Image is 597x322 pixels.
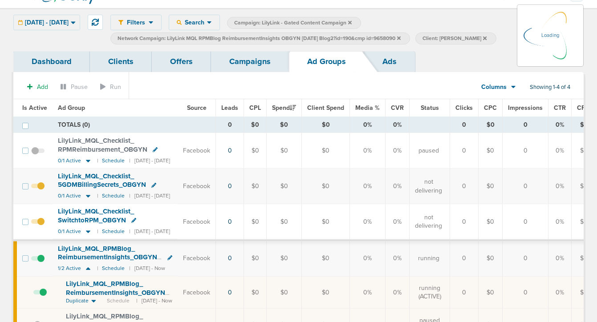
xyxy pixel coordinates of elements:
td: $0 [244,204,267,240]
a: 0 [228,254,232,262]
small: Schedule [102,157,125,164]
td: 0 [503,240,548,276]
td: 0% [386,240,410,276]
td: 0 [503,133,548,169]
small: | [97,265,97,272]
td: $0 [244,169,267,204]
span: Add [37,83,48,91]
td: 0% [350,169,386,204]
td: $0 [479,117,503,133]
span: Media % [355,104,380,112]
td: $0 [479,204,503,240]
span: LilyLink_ MQL_ Checklist_ RPMReimbursement_ OBGYN [58,137,147,153]
td: 0 [450,276,479,309]
p: Loading [541,30,559,41]
small: | [DATE] - [DATE] [129,157,170,164]
td: 0 [450,133,479,169]
span: Spend [272,104,296,112]
small: | [97,193,97,199]
td: $0 [572,169,597,204]
td: Facebook [178,276,216,309]
td: $0 [572,133,597,169]
span: Network Campaign: LilyLink MQL RPMBlog ReimbursementInsights OBGYN [DATE] Blog2?id=190&cmp id=965... [118,35,401,42]
small: Schedule [102,228,125,235]
span: Ad Group [58,104,85,112]
td: 0% [386,169,410,204]
td: $0 [244,240,267,276]
td: $0 [302,117,350,133]
td: $0 [479,133,503,169]
td: 0% [548,133,572,169]
span: Campaign: LilyLink - Gated Content Campaign [234,19,352,27]
small: | [97,157,97,164]
small: | [DATE] - Now [129,265,165,272]
td: $0 [572,276,597,309]
button: Add [22,80,53,93]
span: LilyLink_ MQL_ Checklist_ 5GDMBillingSecrets_ OBGYN [58,172,146,189]
td: $0 [302,276,350,309]
td: 0% [386,276,410,309]
td: Facebook [178,133,216,169]
a: 0 [228,182,232,190]
span: LilyLink_ MQL_ RPMBlog_ ReimbursementInsights_ OBGYN [58,245,157,262]
span: CPC [484,104,497,112]
span: not delivering [415,213,442,230]
td: 0 [450,240,479,276]
td: 0 [450,204,479,240]
a: Campaigns [211,51,289,72]
td: 0% [386,204,410,240]
td: 0 [503,169,548,204]
span: paused [418,146,439,155]
td: 0% [386,117,410,133]
span: Source [187,104,207,112]
td: $0 [302,169,350,204]
td: Facebook [178,169,216,204]
td: $0 [572,117,597,133]
small: | [97,228,97,235]
small: | [DATE] - [DATE] [129,228,170,235]
td: $0 [244,133,267,169]
span: 1/2 Active [58,265,81,272]
span: CPM [577,104,591,112]
td: 0% [548,117,572,133]
td: $0 [302,204,350,240]
span: running [418,254,439,263]
td: 0 [503,117,548,133]
td: $0 [267,117,302,133]
span: Status [421,104,439,112]
span: Client: [PERSON_NAME] [422,35,487,42]
td: 0% [350,133,386,169]
td: 0% [548,169,572,204]
a: Offers [152,51,211,72]
td: $0 [267,204,302,240]
td: 0% [350,117,386,133]
span: Client Spend [307,104,344,112]
span: CTR [554,104,566,112]
td: 0% [350,276,386,309]
td: $0 [267,276,302,309]
td: $0 [267,169,302,204]
td: 0% [350,204,386,240]
td: 0 [503,276,548,309]
td: 0% [548,240,572,276]
span: Leads [221,104,238,112]
td: Facebook [178,240,216,276]
td: $0 [572,240,597,276]
a: Ad Groups [289,51,364,72]
span: CVR [391,104,404,112]
span: Impressions [508,104,543,112]
td: $0 [244,117,267,133]
a: Dashboard [13,51,90,72]
td: $0 [479,169,503,204]
span: not delivering [415,177,442,195]
a: 0 [228,218,232,225]
a: 0 [228,289,232,296]
small: | [DATE] - Now [136,297,172,305]
td: $0 [244,276,267,309]
a: Clients [90,51,152,72]
span: LilyLink_ MQL_ RPMBlog_ ReimbursementInsights_ OBGYN_ [DATE]_ Blog2?id=190&cmp_ id=9658090 [66,280,169,314]
small: | [DATE] - [DATE] [129,193,170,199]
td: 0% [548,204,572,240]
td: running (ACTIVE) [410,276,450,309]
a: Ads [364,51,415,72]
